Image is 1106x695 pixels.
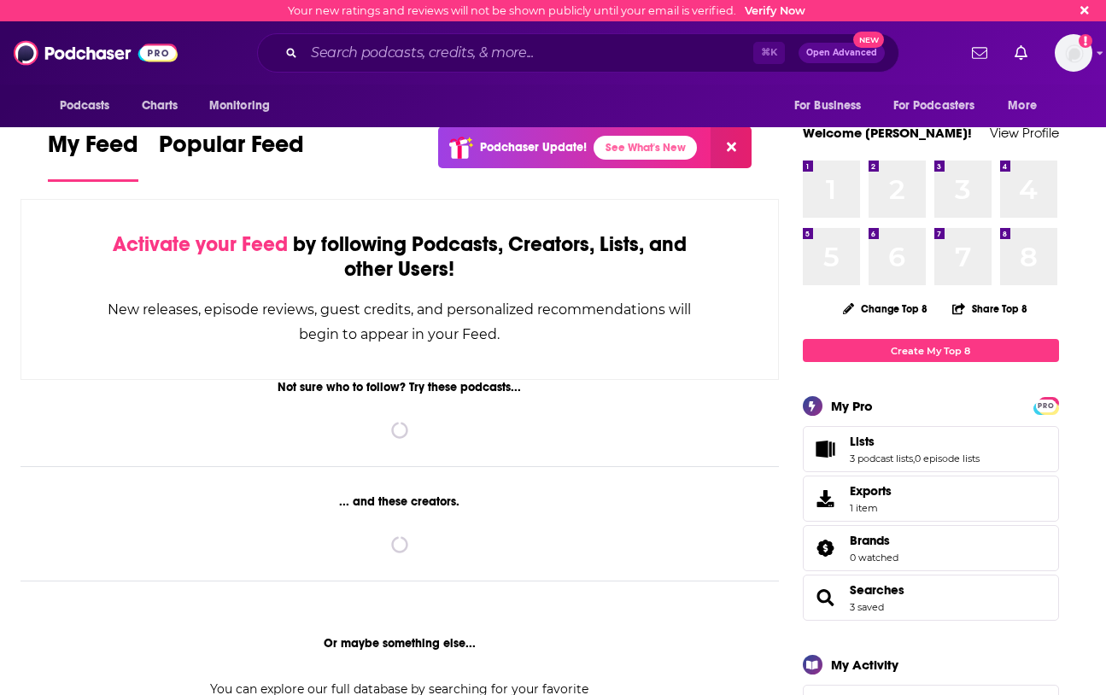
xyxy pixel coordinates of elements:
[1008,94,1037,118] span: More
[850,582,904,598] a: Searches
[107,232,693,282] div: by following Podcasts, Creators, Lists, and other Users!
[480,140,587,155] p: Podchaser Update!
[1036,400,1056,412] span: PRO
[809,437,843,461] a: Lists
[809,536,843,560] a: Brands
[803,125,972,141] a: Welcome [PERSON_NAME]!
[1036,399,1056,412] a: PRO
[159,130,304,182] a: Popular Feed
[850,453,913,464] a: 3 podcast lists
[20,494,780,509] div: ... and these creators.
[850,533,898,548] a: Brands
[803,339,1059,362] a: Create My Top 8
[965,38,994,67] a: Show notifications dropdown
[850,601,884,613] a: 3 saved
[850,434,980,449] a: Lists
[20,380,780,394] div: Not sure who to follow? Try these podcasts...
[853,32,884,48] span: New
[1079,34,1092,48] svg: Email not verified
[803,525,1059,571] span: Brands
[831,398,873,414] div: My Pro
[1055,34,1092,72] span: Logged in as charlottestone
[850,552,898,564] a: 0 watched
[850,434,875,449] span: Lists
[882,90,1000,122] button: open menu
[209,94,270,118] span: Monitoring
[833,298,939,319] button: Change Top 8
[1008,38,1034,67] a: Show notifications dropdown
[913,453,915,464] span: ,
[60,94,110,118] span: Podcasts
[850,483,892,499] span: Exports
[893,94,975,118] span: For Podcasters
[1055,34,1092,72] img: User Profile
[753,42,785,64] span: ⌘ K
[782,90,883,122] button: open menu
[159,130,304,169] span: Popular Feed
[288,4,805,17] div: Your new ratings and reviews will not be shown publicly until your email is verified.
[831,657,898,673] div: My Activity
[48,130,138,182] a: My Feed
[20,636,780,651] div: Or maybe something else...
[803,476,1059,522] a: Exports
[850,533,890,548] span: Brands
[803,575,1059,621] span: Searches
[131,90,189,122] a: Charts
[14,37,178,69] img: Podchaser - Follow, Share and Rate Podcasts
[809,487,843,511] span: Exports
[745,4,805,17] a: Verify Now
[794,94,862,118] span: For Business
[594,136,697,160] a: See What's New
[113,231,288,257] span: Activate your Feed
[806,49,877,57] span: Open Advanced
[996,90,1058,122] button: open menu
[1055,34,1092,72] button: Show profile menu
[951,292,1028,325] button: Share Top 8
[257,33,899,73] div: Search podcasts, credits, & more...
[799,43,885,63] button: Open AdvancedNew
[197,90,292,122] button: open menu
[304,39,753,67] input: Search podcasts, credits, & more...
[48,90,132,122] button: open menu
[48,130,138,169] span: My Feed
[142,94,178,118] span: Charts
[107,297,693,347] div: New releases, episode reviews, guest credits, and personalized recommendations will begin to appe...
[990,125,1059,141] a: View Profile
[803,426,1059,472] span: Lists
[850,502,892,514] span: 1 item
[915,453,980,464] a: 0 episode lists
[809,586,843,610] a: Searches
